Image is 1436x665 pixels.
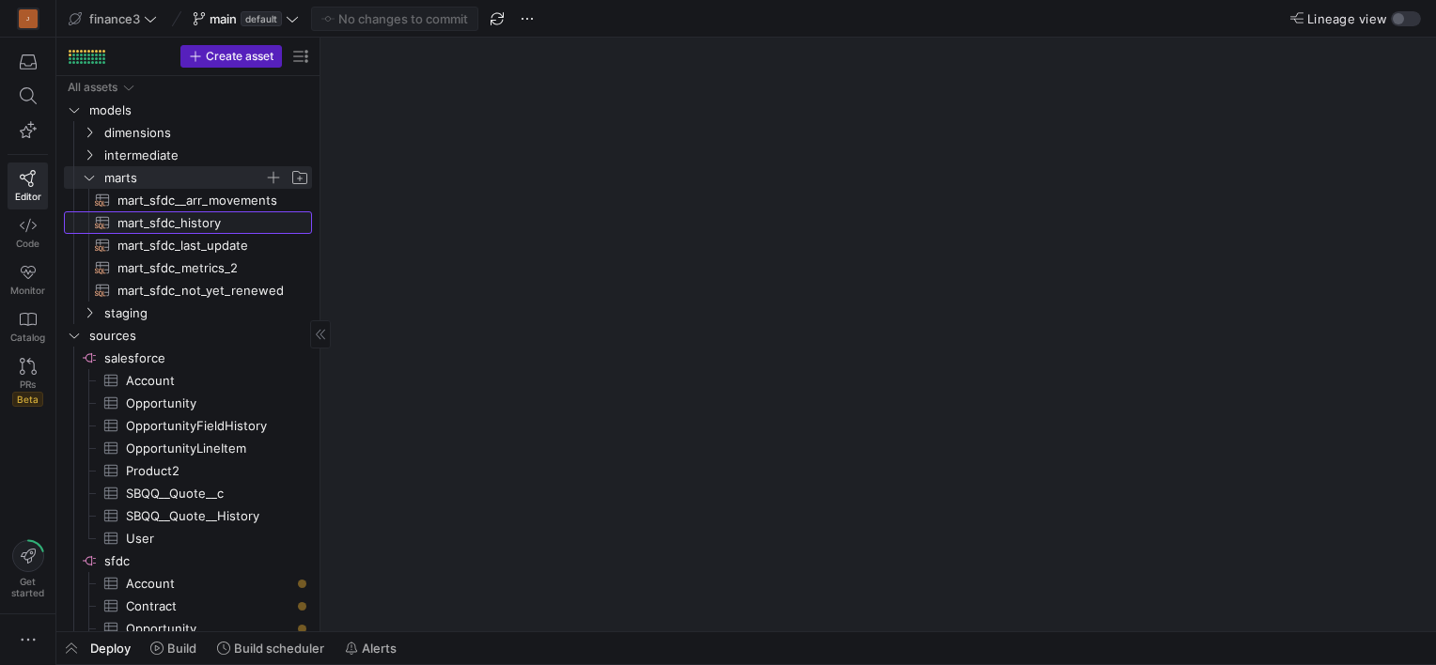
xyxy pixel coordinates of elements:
[64,211,312,234] div: Press SPACE to select this row.
[210,11,237,26] span: main
[64,617,312,640] a: Opportunity​​​​​​​​​
[206,50,273,63] span: Create asset
[117,190,290,211] span: mart_sfdc__arr_movements​​​​​​​​​​
[64,324,312,347] div: Press SPACE to select this row.
[64,392,312,414] a: Opportunity​​​​​​​​​
[64,437,312,459] a: OpportunityLineItem​​​​​​​​​
[20,379,36,390] span: PRs
[126,460,290,482] span: Product2​​​​​​​​​
[64,617,312,640] div: Press SPACE to select this row.
[126,370,290,392] span: Account​​​​​​​​​
[64,7,162,31] button: finance3
[64,144,312,166] div: Press SPACE to select this row.
[64,392,312,414] div: Press SPACE to select this row.
[10,332,45,343] span: Catalog
[64,76,312,99] div: Press SPACE to select this row.
[90,641,131,656] span: Deploy
[64,414,312,437] a: OpportunityFieldHistory​​​​​​​​​
[142,632,205,664] button: Build
[126,438,290,459] span: OpportunityLineItem​​​​​​​​​
[64,572,312,595] div: Press SPACE to select this row.
[16,238,39,249] span: Code
[64,504,312,527] div: Press SPACE to select this row.
[1307,11,1387,26] span: Lineage view
[8,209,48,256] a: Code
[64,256,312,279] a: mart_sfdc_metrics_2​​​​​​​​​​
[209,632,333,664] button: Build scheduler
[64,572,312,595] a: Account​​​​​​​​​
[8,256,48,303] a: Monitor
[104,348,309,369] span: salesforce​​​​​​​​
[64,459,312,482] div: Press SPACE to select this row.
[64,369,312,392] div: Press SPACE to select this row.
[64,347,312,369] div: Press SPACE to select this row.
[64,234,312,256] a: mart_sfdc_last_update​​​​​​​​​​
[126,505,290,527] span: SBQQ__Quote__History​​​​​​​​​
[126,573,290,595] span: Account​​​​​​​​​
[64,549,312,572] div: Press SPACE to select this row.
[64,189,312,211] a: mart_sfdc__arr_movements​​​​​​​​​​
[64,482,312,504] a: SBQQ__Quote__c​​​​​​​​​
[104,167,264,189] span: marts
[15,191,41,202] span: Editor
[167,641,196,656] span: Build
[126,595,290,617] span: Contract​​​​​​​​​
[12,392,43,407] span: Beta
[117,212,290,234] span: mart_sfdc_history​​​​​​​​​​
[64,211,312,234] a: mart_sfdc_history​​​​​​​​​​
[64,459,312,482] a: Product2​​​​​​​​​
[89,11,140,26] span: finance3
[64,527,312,549] a: User​​​​​​​​​
[117,280,290,302] span: mart_sfdc_not_yet_renewed​​​​​​​​​​
[64,99,312,121] div: Press SPACE to select this row.
[8,303,48,350] a: Catalog
[64,549,312,572] a: sfdc​​​​​​​​
[8,350,48,414] a: PRsBeta
[64,595,312,617] div: Press SPACE to select this row.
[11,576,44,598] span: Get started
[64,595,312,617] a: Contract​​​​​​​​​
[19,9,38,28] div: J
[188,7,304,31] button: maindefault
[104,550,309,572] span: sfdc​​​​​​​​
[336,632,405,664] button: Alerts
[104,145,309,166] span: intermediate
[117,235,290,256] span: mart_sfdc_last_update​​​​​​​​​​
[8,3,48,35] a: J
[89,100,309,121] span: models
[10,285,45,296] span: Monitor
[64,437,312,459] div: Press SPACE to select this row.
[180,45,282,68] button: Create asset
[64,189,312,211] div: Press SPACE to select this row.
[117,257,290,279] span: mart_sfdc_metrics_2​​​​​​​​​​
[126,618,290,640] span: Opportunity​​​​​​​​​
[126,528,290,549] span: User​​​​​​​​​
[64,347,312,369] a: salesforce​​​​​​​​
[104,302,309,324] span: staging
[64,369,312,392] a: Account​​​​​​​​​
[64,527,312,549] div: Press SPACE to select this row.
[8,533,48,606] button: Getstarted
[104,122,309,144] span: dimensions
[64,121,312,144] div: Press SPACE to select this row.
[126,483,290,504] span: SBQQ__Quote__c​​​​​​​​​
[64,302,312,324] div: Press SPACE to select this row.
[234,641,324,656] span: Build scheduler
[64,504,312,527] a: SBQQ__Quote__History​​​​​​​​​
[64,414,312,437] div: Press SPACE to select this row.
[8,162,48,209] a: Editor
[64,279,312,302] a: mart_sfdc_not_yet_renewed​​​​​​​​​​
[126,415,290,437] span: OpportunityFieldHistory​​​​​​​​​
[64,482,312,504] div: Press SPACE to select this row.
[241,11,282,26] span: default
[126,393,290,414] span: Opportunity​​​​​​​​​
[68,81,117,94] div: All assets
[64,256,312,279] div: Press SPACE to select this row.
[64,279,312,302] div: Press SPACE to select this row.
[64,234,312,256] div: Press SPACE to select this row.
[89,325,309,347] span: sources
[362,641,397,656] span: Alerts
